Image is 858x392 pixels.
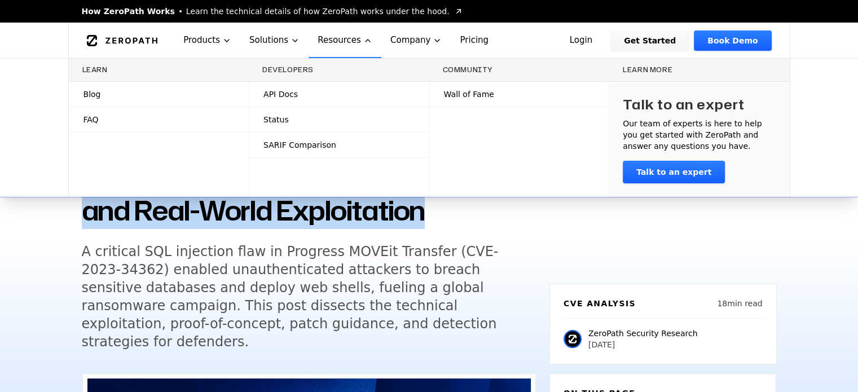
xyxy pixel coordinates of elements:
[694,30,771,51] a: Book Demo
[623,95,745,113] h3: Talk to an expert
[588,328,698,339] p: ZeroPath Security Research
[82,6,463,17] a: How ZeroPath WorksLearn the technical details of how ZeroPath works under the hood.
[623,161,725,183] a: Talk to an expert
[186,6,450,17] span: Learn the technical details of how ZeroPath works under the hood.
[717,298,762,309] p: 18 min read
[262,65,415,74] h3: Developers
[564,330,582,348] img: ZeroPath Security Research
[249,133,429,157] a: SARIF Comparison
[443,65,596,74] h3: Community
[83,114,99,125] span: FAQ
[623,65,776,74] h3: Learn more
[623,118,776,152] p: Our team of experts is here to help you get started with ZeroPath and answer any questions you have.
[82,6,175,17] span: How ZeroPath Works
[174,23,240,58] button: Products
[564,298,636,309] h6: CVE Analysis
[263,139,336,151] span: SARIF Comparison
[249,82,429,107] a: API Docs
[69,107,249,132] a: FAQ
[381,23,451,58] button: Company
[68,23,790,58] nav: Global
[240,23,309,58] button: Solutions
[263,114,289,125] span: Status
[610,30,689,51] a: Get Started
[82,65,235,74] h3: Learn
[83,89,101,100] span: Blog
[451,23,498,58] a: Pricing
[556,30,606,51] a: Login
[69,82,249,107] a: Blog
[263,89,298,100] span: API Docs
[309,23,381,58] button: Resources
[429,82,609,107] a: Wall of Fame
[588,339,698,350] p: [DATE]
[82,243,515,351] h5: A critical SQL injection flaw in Progress MOVEit Transfer (CVE-2023-34362) enabled unauthenticate...
[444,89,494,100] span: Wall of Fame
[249,107,429,132] a: Status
